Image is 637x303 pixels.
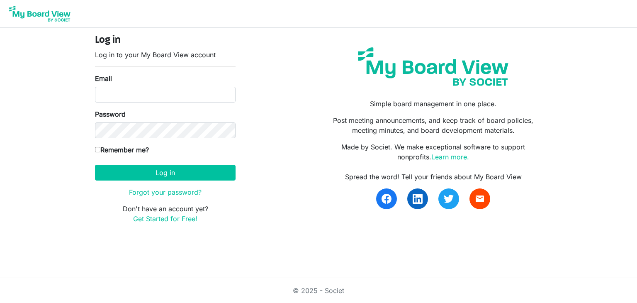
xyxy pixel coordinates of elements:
[7,3,73,24] img: My Board View Logo
[352,41,515,92] img: my-board-view-societ.svg
[325,172,542,182] div: Spread the word! Tell your friends about My Board View
[129,188,202,196] a: Forgot your password?
[95,34,236,46] h4: Log in
[444,194,454,204] img: twitter.svg
[95,165,236,181] button: Log in
[95,204,236,224] p: Don't have an account yet?
[475,194,485,204] span: email
[293,286,344,295] a: © 2025 - Societ
[325,115,542,135] p: Post meeting announcements, and keep track of board policies, meeting minutes, and board developm...
[382,194,391,204] img: facebook.svg
[325,99,542,109] p: Simple board management in one place.
[95,109,126,119] label: Password
[133,215,197,223] a: Get Started for Free!
[431,153,469,161] a: Learn more.
[469,188,490,209] a: email
[95,50,236,60] p: Log in to your My Board View account
[95,145,149,155] label: Remember me?
[413,194,423,204] img: linkedin.svg
[95,73,112,83] label: Email
[95,147,100,152] input: Remember me?
[325,142,542,162] p: Made by Societ. We make exceptional software to support nonprofits.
